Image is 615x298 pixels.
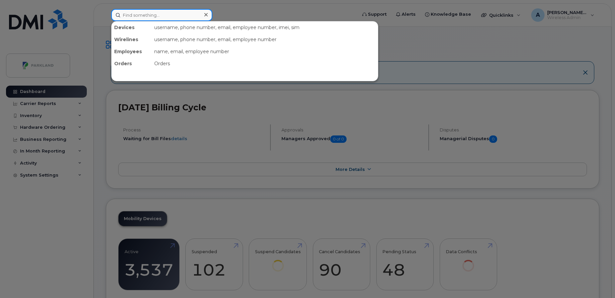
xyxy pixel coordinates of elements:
[112,21,152,33] div: Devices
[152,21,378,33] div: username, phone number, email, employee number, imei, sim
[112,58,152,70] div: Orders
[112,45,152,58] div: Employees
[152,33,378,45] div: username, phone number, email, employee number
[112,33,152,45] div: Wirelines
[152,45,378,58] div: name, email, employee number
[152,58,378,70] div: Orders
